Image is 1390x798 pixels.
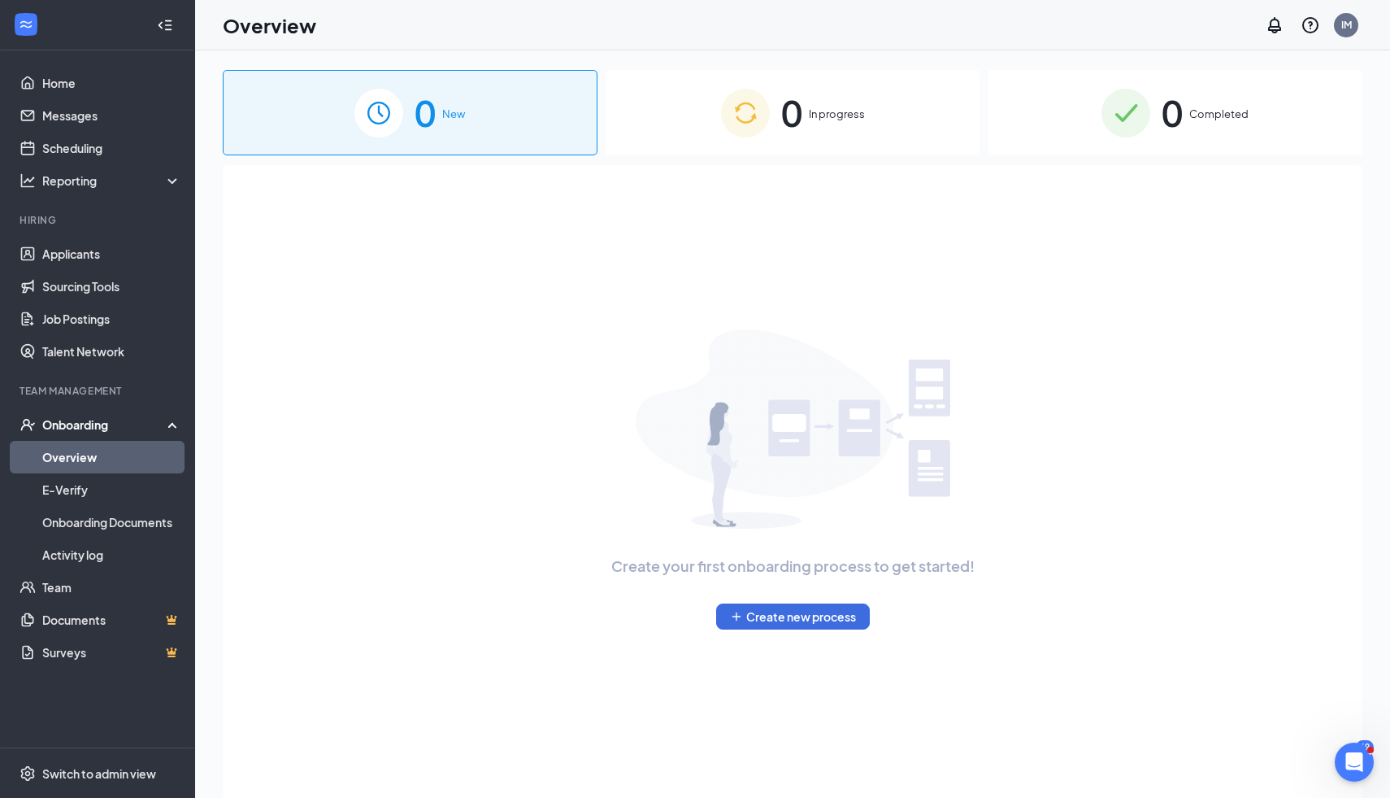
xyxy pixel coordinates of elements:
div: IM [1341,18,1352,32]
a: Job Postings [42,303,181,335]
div: 69 [1356,740,1374,754]
span: In progress [809,106,865,122]
div: Reporting [42,172,182,189]
svg: Analysis [20,172,36,189]
svg: Notifications [1265,15,1284,35]
div: Close [285,7,315,36]
div: Switch to admin view [42,765,156,782]
a: Activity log [42,539,181,571]
span: Tickets [251,548,291,560]
span: Home [37,548,71,560]
span: 0 [1162,85,1183,141]
div: Onboarding [42,416,167,433]
a: SurveysCrown [42,636,181,669]
a: Overview [42,441,181,473]
svg: Collapse [157,17,173,33]
span: 0 [415,85,436,141]
a: Talent Network [42,335,181,368]
button: PlusCreate new process [716,604,870,630]
span: Completed [1189,106,1249,122]
span: Create your first onboarding process to get started! [611,555,975,578]
span: Messages [131,548,193,560]
svg: QuestionInfo [1301,15,1320,35]
svg: Settings [20,765,36,782]
a: Team [42,571,181,604]
h2: No messages [108,270,217,290]
div: Hiring [20,213,178,227]
span: Messages from the team will be shown here [37,306,289,322]
span: 0 [781,85,802,141]
a: Scheduling [42,132,181,164]
svg: UserCheck [20,416,36,433]
button: Messages [108,508,216,573]
h1: Messages [120,7,208,35]
button: Tickets [217,508,325,573]
a: Messages [42,99,181,132]
a: Home [42,67,181,99]
button: Send us a message [75,458,250,491]
svg: Plus [730,610,743,623]
div: Team Management [20,384,178,398]
a: E-Verify [42,473,181,506]
svg: WorkstreamLogo [18,16,34,33]
a: Sourcing Tools [42,270,181,303]
a: Applicants [42,238,181,270]
a: Onboarding Documents [42,506,181,539]
a: DocumentsCrown [42,604,181,636]
iframe: Intercom live chat [1335,743,1374,782]
span: New [442,106,465,122]
h1: Overview [223,11,316,39]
